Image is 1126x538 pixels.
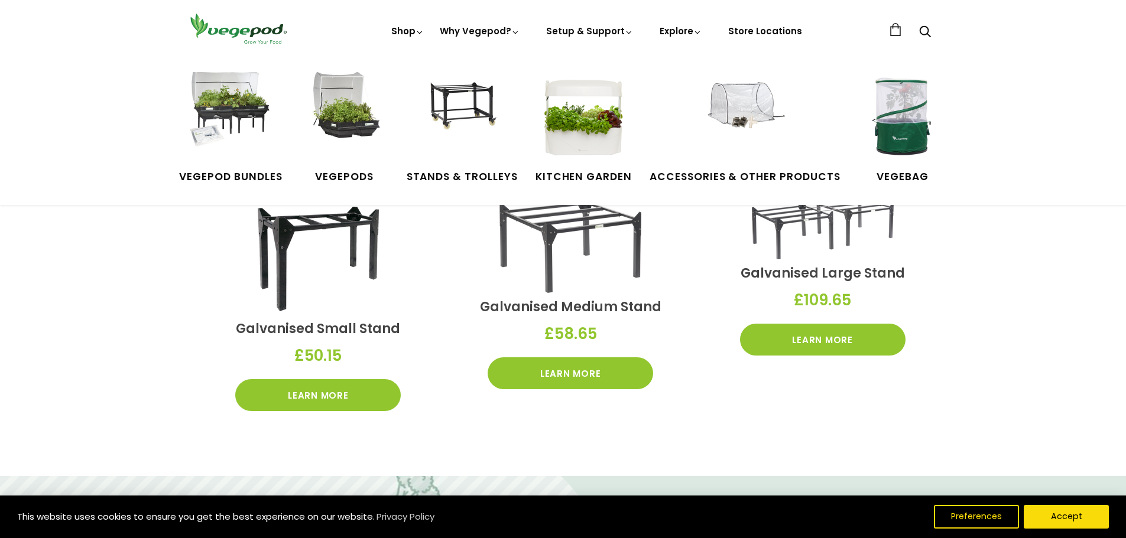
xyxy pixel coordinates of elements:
a: Galvanised Medium Stand [480,298,661,316]
button: Accept [1024,505,1109,529]
a: Store Locations [728,25,802,37]
div: £109.65 [722,283,924,318]
img: VegeBag [858,72,947,161]
a: Stands & Trolleys [407,72,518,184]
div: £50.15 [218,338,420,373]
img: Kitchen Garden [539,72,628,161]
a: Shop [391,25,424,70]
a: Galvanised Small Stand [236,319,400,338]
span: VegeBag [858,169,947,185]
img: Stands & Trolleys [418,72,507,161]
img: Galvanised Large Stand [752,195,894,259]
span: Vegepods [300,169,389,185]
a: Galvanised Large Stand [741,264,905,282]
img: Vegepod [185,12,291,45]
img: Accessories & Other Products [700,72,789,161]
span: Accessories & Other Products [650,169,841,185]
img: Galvanised Small Stand [247,195,389,315]
img: Galvanised Medium Stand [499,195,641,293]
a: VegeBag [858,72,947,184]
span: Vegepod Bundles [179,169,282,185]
a: Vegepods [300,72,389,184]
a: Explore [660,25,702,37]
a: Learn More [235,379,401,411]
a: Accessories & Other Products [650,72,841,184]
a: Privacy Policy (opens in a new tab) [375,506,436,527]
a: Kitchen Garden [536,72,632,184]
span: This website uses cookies to ensure you get the best experience on our website. [17,510,375,523]
span: Kitchen Garden [536,169,632,185]
a: Setup & Support [546,25,634,37]
a: Vegepod Bundles [179,72,282,184]
a: Learn More [740,324,906,356]
img: Vegepod Bundles [186,72,275,161]
a: Search [919,27,931,39]
a: Learn More [488,357,653,389]
span: Stands & Trolleys [407,169,518,185]
img: Raised Garden Kits [300,72,389,161]
button: Preferences [934,505,1019,529]
a: Why Vegepod? [440,25,520,37]
div: £58.65 [469,317,671,351]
